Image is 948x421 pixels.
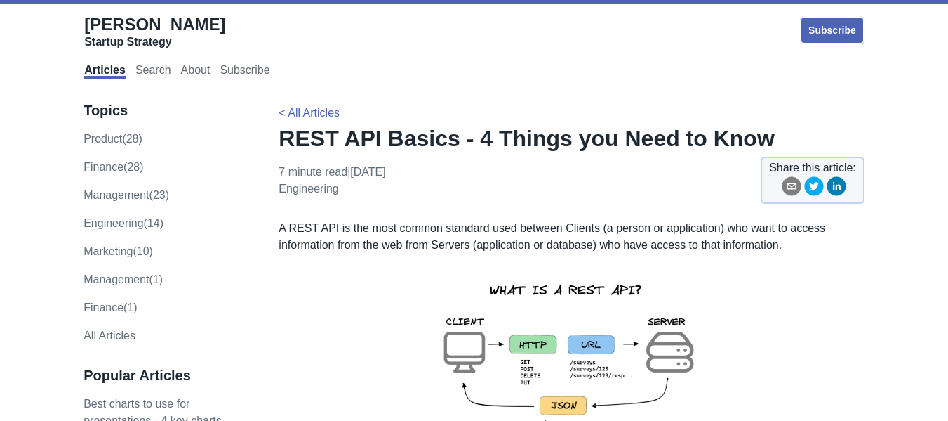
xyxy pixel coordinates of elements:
[84,15,225,34] span: [PERSON_NAME]
[279,107,340,119] a: < All Articles
[84,367,249,384] h3: Popular Articles
[827,176,846,201] button: linkedin
[84,14,225,49] a: [PERSON_NAME]Startup Strategy
[181,64,211,79] a: About
[84,64,126,79] a: Articles
[84,330,135,342] a: All Articles
[84,245,153,257] a: marketing(10)
[135,64,171,79] a: Search
[84,35,225,49] div: Startup Strategy
[84,102,249,119] h3: Topics
[804,176,824,201] button: twitter
[84,273,163,285] a: Management(1)
[279,164,385,197] p: 7 minute read | [DATE]
[769,160,856,176] span: Share this article:
[279,183,338,195] a: engineering
[84,189,169,201] a: management(23)
[84,302,137,313] a: Finance(1)
[782,176,801,201] button: email
[84,133,142,145] a: product(28)
[84,161,143,173] a: finance(28)
[279,220,864,254] p: A REST API is the most common standard used between Clients (a person or application) who want to...
[279,124,864,153] h1: REST API Basics - 4 Things you Need to Know
[800,16,864,44] a: Subscribe
[84,217,163,229] a: engineering(14)
[220,64,269,79] a: Subscribe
